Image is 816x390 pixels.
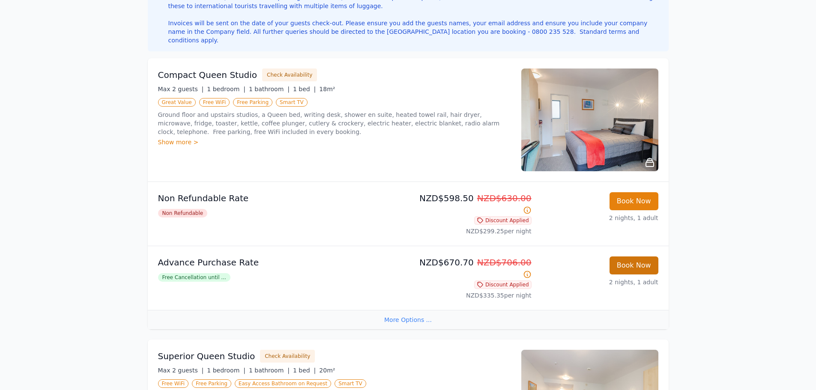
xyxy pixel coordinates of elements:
div: Show more > [158,138,511,146]
span: Smart TV [276,98,308,107]
span: Non Refundable [158,209,208,217]
span: 1 bedroom | [207,367,245,374]
span: 1 bedroom | [207,86,245,92]
p: 2 nights, 1 adult [538,214,658,222]
span: 1 bed | [293,367,316,374]
p: 2 nights, 1 adult [538,278,658,286]
p: NZD$598.50 [412,192,532,216]
span: Free Parking [233,98,272,107]
span: Free Parking [192,379,231,388]
span: Free Cancellation until ... [158,273,230,282]
span: Free WiFi [199,98,230,107]
span: Discount Applied [474,216,532,225]
span: 1 bed | [293,86,316,92]
p: NZD$670.70 [412,256,532,280]
span: Max 2 guests | [158,86,204,92]
span: 1 bathroom | [249,86,290,92]
span: NZD$706.00 [477,257,532,268]
h3: Superior Queen Studio [158,350,255,362]
p: Non Refundable Rate [158,192,405,204]
span: Great Value [158,98,196,107]
p: NZD$335.35 per night [412,291,532,300]
button: Book Now [610,192,658,210]
span: Discount Applied [474,280,532,289]
p: Ground floor and upstairs studios, a Queen bed, writing desk, shower en suite, heated towel rail,... [158,110,511,136]
span: Max 2 guests | [158,367,204,374]
span: Easy Access Bathroom on Request [235,379,331,388]
h3: Compact Queen Studio [158,69,257,81]
span: 1 bathroom | [249,367,290,374]
p: Advance Purchase Rate [158,256,405,268]
p: NZD$299.25 per night [412,227,532,235]
span: NZD$630.00 [477,193,532,203]
div: More Options ... [148,310,669,329]
span: Smart TV [335,379,366,388]
span: 18m² [319,86,335,92]
button: Book Now [610,256,658,274]
span: 20m² [319,367,335,374]
span: Free WiFi [158,379,189,388]
button: Check Availability [262,68,317,81]
button: Check Availability [260,350,315,363]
